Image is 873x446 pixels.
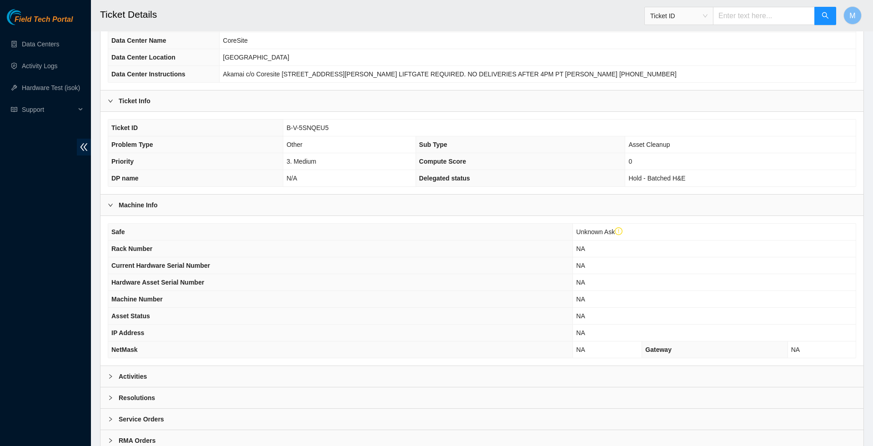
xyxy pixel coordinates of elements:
b: RMA Orders [119,436,156,446]
span: B-V-5SNQEU5 [286,124,329,131]
span: exclamation-circle [615,227,623,236]
span: Ticket ID [111,124,138,131]
span: right [108,374,113,379]
a: Akamai TechnologiesField Tech Portal [7,16,73,28]
span: Hardware Asset Serial Number [111,279,204,286]
a: Activity Logs [22,62,58,70]
span: NA [576,279,585,286]
span: Rack Number [111,245,152,252]
div: Activities [100,366,863,387]
span: right [108,202,113,208]
span: NA [576,262,585,269]
span: right [108,438,113,443]
span: CoreSite [223,37,247,44]
span: Data Center Location [111,54,176,61]
span: NetMask [111,346,138,353]
span: N/A [286,175,297,182]
span: Hold - Batched H&E [628,175,685,182]
span: right [108,395,113,401]
b: Activities [119,371,147,381]
span: Asset Cleanup [628,141,670,148]
b: Resolutions [119,393,155,403]
img: Akamai Technologies [7,9,46,25]
span: Safe [111,228,125,236]
span: Akamai c/o Coresite [STREET_ADDRESS][PERSON_NAME] LIFTGATE REQUIRED. NO DELIVERIES AFTER 4PM PT [... [223,70,677,78]
b: Machine Info [119,200,158,210]
span: NA [576,245,585,252]
span: [GEOGRAPHIC_DATA] [223,54,289,61]
span: read [11,106,17,113]
span: Ticket ID [650,9,707,23]
span: Compute Score [419,158,466,165]
span: Other [286,141,302,148]
span: right [108,416,113,422]
span: DP name [111,175,139,182]
span: 3. Medium [286,158,316,165]
span: Gateway [645,346,672,353]
span: double-left [77,139,91,155]
span: Priority [111,158,134,165]
span: M [849,10,855,21]
span: NA [576,296,585,303]
div: Resolutions [100,387,863,408]
span: right [108,98,113,104]
div: Ticket Info [100,90,863,111]
b: Service Orders [119,414,164,424]
div: Machine Info [100,195,863,215]
span: 0 [628,158,632,165]
span: Current Hardware Serial Number [111,262,210,269]
span: Sub Type [419,141,447,148]
span: search [822,12,829,20]
button: M [843,6,862,25]
span: Asset Status [111,312,150,320]
span: NA [576,312,585,320]
span: Unknown Ask [576,228,622,236]
span: Data Center Instructions [111,70,186,78]
input: Enter text here... [713,7,815,25]
span: Data Center Name [111,37,166,44]
button: search [814,7,836,25]
span: NA [576,329,585,336]
span: Support [22,100,75,119]
span: IP Address [111,329,144,336]
span: Delegated status [419,175,470,182]
a: Hardware Test (isok) [22,84,80,91]
a: Data Centers [22,40,59,48]
span: Problem Type [111,141,153,148]
div: Service Orders [100,409,863,430]
span: NA [576,346,585,353]
span: NA [791,346,800,353]
b: Ticket Info [119,96,151,106]
span: Machine Number [111,296,163,303]
span: Field Tech Portal [15,15,73,24]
